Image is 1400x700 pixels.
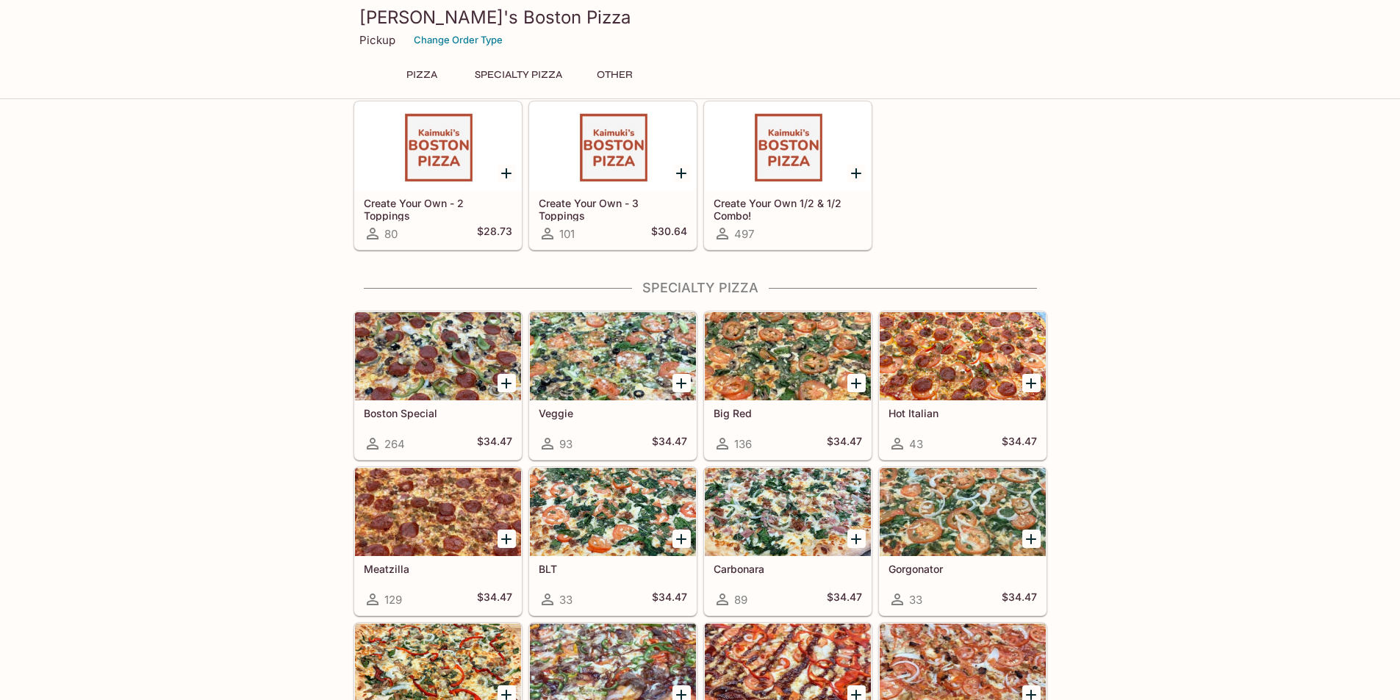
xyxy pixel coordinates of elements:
[467,65,570,85] button: Specialty Pizza
[354,311,522,460] a: Boston Special264$34.47
[672,530,691,548] button: Add BLT
[714,563,862,575] h5: Carbonara
[889,407,1037,419] h5: Hot Italian
[714,407,862,419] h5: Big Red
[530,468,696,556] div: BLT
[651,225,687,242] h5: $30.64
[529,311,697,460] a: Veggie93$34.47
[384,593,402,607] span: 129
[705,102,871,190] div: Create Your Own 1/2 & 1/2 Combo!
[355,468,521,556] div: Meatzilla
[847,530,866,548] button: Add Carbonara
[704,467,872,616] a: Carbonara89$34.47
[539,563,687,575] h5: BLT
[353,280,1047,296] h4: Specialty Pizza
[582,65,648,85] button: Other
[354,467,522,616] a: Meatzilla129$34.47
[389,65,455,85] button: Pizza
[1002,591,1037,608] h5: $34.47
[1002,435,1037,452] h5: $34.47
[364,197,512,221] h5: Create Your Own - 2 Toppings
[559,437,572,451] span: 93
[827,435,862,452] h5: $34.47
[879,467,1047,616] a: Gorgonator33$34.47
[847,164,866,182] button: Add Create Your Own 1/2 & 1/2 Combo!
[384,437,405,451] span: 264
[530,312,696,400] div: Veggie
[672,374,691,392] button: Add Veggie
[559,593,572,607] span: 33
[364,563,512,575] h5: Meatzilla
[652,435,687,452] h5: $34.47
[539,197,687,221] h5: Create Your Own - 3 Toppings
[704,101,872,250] a: Create Your Own 1/2 & 1/2 Combo!497
[477,225,512,242] h5: $28.73
[529,101,697,250] a: Create Your Own - 3 Toppings101$30.64
[704,311,872,460] a: Big Red136$34.47
[909,593,922,607] span: 33
[498,164,516,182] button: Add Create Your Own - 2 Toppings
[734,593,747,607] span: 89
[384,227,398,241] span: 80
[355,102,521,190] div: Create Your Own - 2 Toppings
[529,467,697,616] a: BLT33$34.47
[880,312,1046,400] div: Hot Italian
[847,374,866,392] button: Add Big Red
[477,591,512,608] h5: $34.47
[879,311,1047,460] a: Hot Italian43$34.47
[498,530,516,548] button: Add Meatzilla
[714,197,862,221] h5: Create Your Own 1/2 & 1/2 Combo!
[530,102,696,190] div: Create Your Own - 3 Toppings
[498,374,516,392] button: Add Boston Special
[672,164,691,182] button: Add Create Your Own - 3 Toppings
[734,437,752,451] span: 136
[889,563,1037,575] h5: Gorgonator
[359,33,395,47] p: Pickup
[880,468,1046,556] div: Gorgonator
[734,227,754,241] span: 497
[539,407,687,419] h5: Veggie
[705,312,871,400] div: Big Red
[1022,530,1041,548] button: Add Gorgonator
[364,407,512,419] h5: Boston Special
[407,29,509,51] button: Change Order Type
[827,591,862,608] h5: $34.47
[359,6,1041,29] h3: [PERSON_NAME]'s Boston Pizza
[354,101,522,250] a: Create Your Own - 2 Toppings80$28.73
[705,468,871,556] div: Carbonara
[355,312,521,400] div: Boston Special
[652,591,687,608] h5: $34.47
[477,435,512,452] h5: $34.47
[1022,374,1041,392] button: Add Hot Italian
[559,227,575,241] span: 101
[909,437,923,451] span: 43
